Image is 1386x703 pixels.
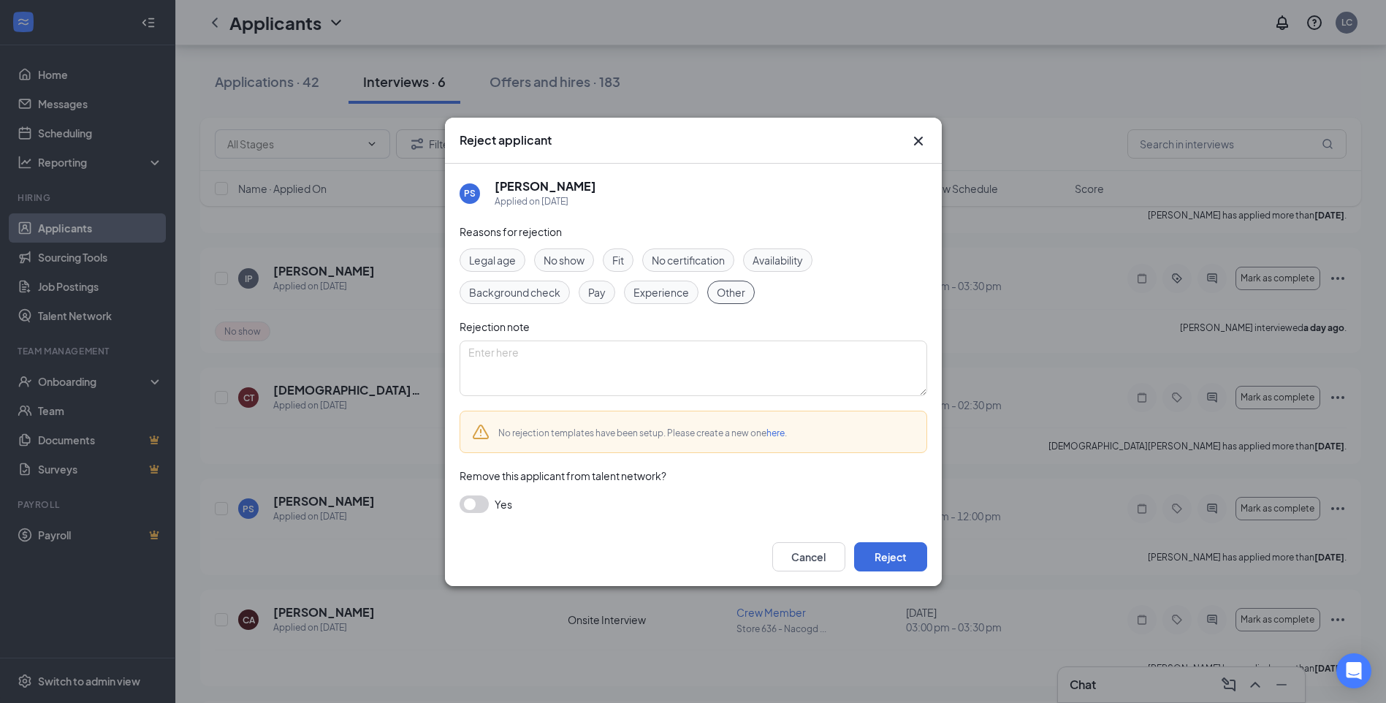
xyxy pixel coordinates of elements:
span: Fit [612,252,624,268]
a: here [766,427,785,438]
span: Background check [469,284,560,300]
h5: [PERSON_NAME] [495,178,596,194]
span: Experience [633,284,689,300]
span: Yes [495,495,512,513]
span: Pay [588,284,606,300]
div: Applied on [DATE] [495,194,596,209]
span: Legal age [469,252,516,268]
span: Rejection note [460,320,530,333]
svg: Cross [910,132,927,150]
div: PS [464,187,476,199]
div: Open Intercom Messenger [1336,653,1371,688]
h3: Reject applicant [460,132,552,148]
span: No certification [652,252,725,268]
span: Availability [753,252,803,268]
svg: Warning [472,423,490,441]
button: Cancel [772,542,845,571]
span: No rejection templates have been setup. Please create a new one . [498,427,787,438]
span: Reasons for rejection [460,225,562,238]
span: Remove this applicant from talent network? [460,469,666,482]
span: Other [717,284,745,300]
span: No show [544,252,585,268]
button: Reject [854,542,927,571]
button: Close [910,132,927,150]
